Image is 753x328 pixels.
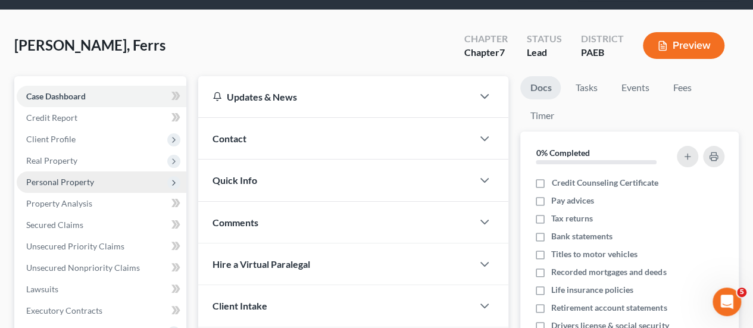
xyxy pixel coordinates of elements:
span: Quick Info [213,174,257,186]
strong: 0% Completed [536,148,589,158]
span: Personal Property [26,177,94,187]
a: Lawsuits [17,279,186,300]
a: Executory Contracts [17,300,186,321]
a: Unsecured Priority Claims [17,236,186,257]
span: Unsecured Priority Claims [26,241,124,251]
span: Lawsuits [26,284,58,294]
span: Executory Contracts [26,305,102,315]
div: Chapter [464,46,508,60]
span: Retirement account statements [551,302,667,314]
span: Credit Report [26,113,77,123]
span: Tax returns [551,213,593,224]
span: Bank statements [551,230,613,242]
span: Client Profile [26,134,76,144]
a: Unsecured Nonpriority Claims [17,257,186,279]
span: Pay advices [551,195,594,207]
a: Credit Report [17,107,186,129]
iframe: Intercom live chat [713,288,741,316]
a: Case Dashboard [17,86,186,107]
span: Titles to motor vehicles [551,248,638,260]
span: Case Dashboard [26,91,86,101]
span: [PERSON_NAME], Ferrs [14,36,165,54]
a: Timer [520,104,563,127]
a: Tasks [565,76,607,99]
span: Real Property [26,155,77,165]
span: Client Intake [213,300,267,311]
span: Life insurance policies [551,284,633,296]
span: 5 [737,288,746,297]
a: Property Analysis [17,193,186,214]
span: Unsecured Nonpriority Claims [26,263,140,273]
div: Chapter [464,32,508,46]
span: Property Analysis [26,198,92,208]
div: Updates & News [213,90,458,103]
span: Comments [213,217,258,228]
span: Credit Counseling Certificate [551,177,658,189]
span: Recorded mortgages and deeds [551,266,666,278]
div: Status [527,32,562,46]
span: 7 [499,46,505,58]
a: Fees [663,76,701,99]
div: Lead [527,46,562,60]
a: Docs [520,76,561,99]
span: Contact [213,133,246,144]
div: District [581,32,624,46]
a: Events [611,76,658,99]
div: PAEB [581,46,624,60]
span: Secured Claims [26,220,83,230]
span: Hire a Virtual Paralegal [213,258,310,270]
button: Preview [643,32,724,59]
a: Secured Claims [17,214,186,236]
